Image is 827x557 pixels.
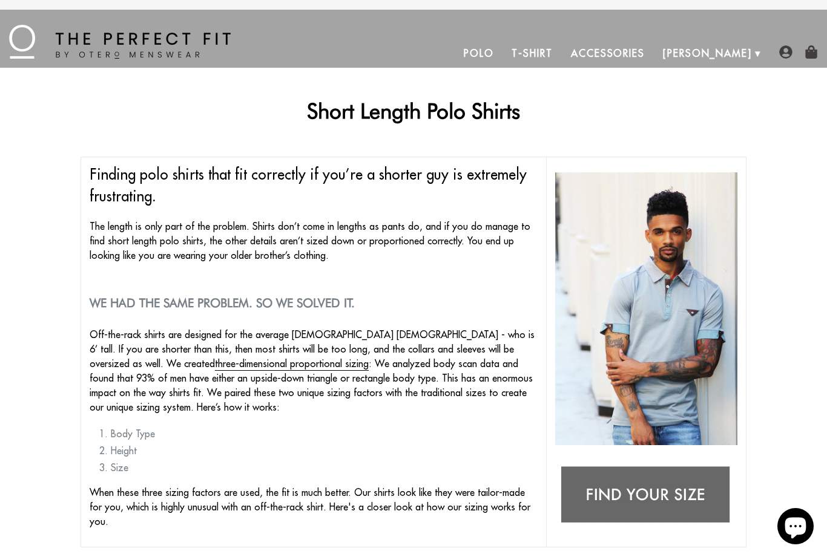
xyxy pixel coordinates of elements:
[90,328,535,413] span: Off-the-rack shirts are designed for the average [DEMOGRAPHIC_DATA] [DEMOGRAPHIC_DATA] - who is 6...
[779,45,792,59] img: user-account-icon.png
[555,460,737,532] img: Find your size: tshirts for short guys
[90,165,527,205] span: Finding polo shirts that fit correctly if you’re a shorter guy is extremely frustrating.
[90,296,538,310] h2: We had the same problem. So we solved it.
[81,98,746,123] h1: Short Length Polo Shirts
[111,443,538,458] li: Height
[502,39,561,68] a: T-Shirt
[774,508,817,547] inbox-online-store-chat: Shopify online store chat
[562,39,654,68] a: Accessories
[805,45,818,59] img: shopping-bag-icon.png
[90,485,538,529] p: When these three sizing factors are used, the fit is much better. Our shirts look like they were ...
[654,39,761,68] a: [PERSON_NAME]
[111,426,538,441] li: Body Type
[9,25,231,59] img: The Perfect Fit - by Otero Menswear - Logo
[90,219,538,262] p: The length is only part of the problem. Shirts don’t come in lengths as pants do, and if you do m...
[215,357,369,371] a: three-dimensional proportional sizing
[455,39,503,68] a: Polo
[111,460,538,475] li: Size
[555,172,737,445] img: short length polo shirts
